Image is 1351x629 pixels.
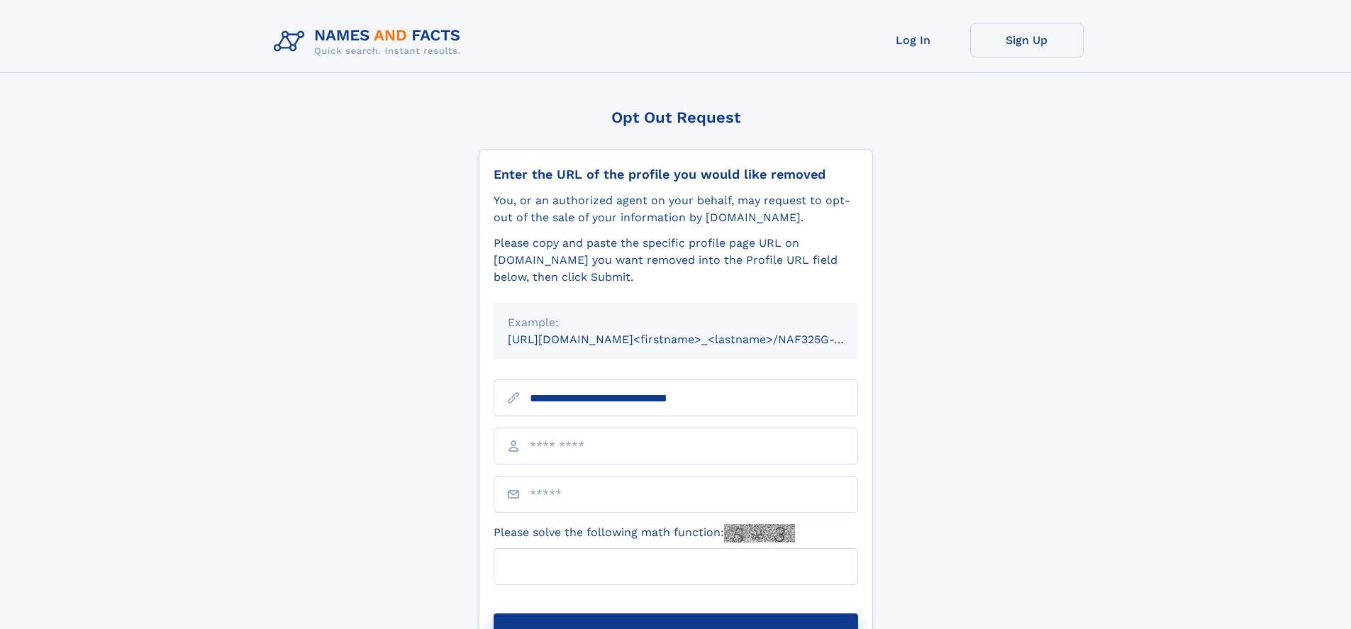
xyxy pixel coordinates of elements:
a: Log In [857,23,970,57]
div: Enter the URL of the profile you would like removed [494,167,858,182]
label: Please solve the following math function: [494,524,795,542]
div: You, or an authorized agent on your behalf, may request to opt-out of the sale of your informatio... [494,192,858,226]
a: Sign Up [970,23,1084,57]
div: Please copy and paste the specific profile page URL on [DOMAIN_NAME] you want removed into the Pr... [494,235,858,286]
img: Logo Names and Facts [268,23,472,61]
small: [URL][DOMAIN_NAME]<firstname>_<lastname>/NAF325G-xxxxxxxx [508,333,885,346]
div: Opt Out Request [479,108,873,126]
div: Example: [508,314,844,331]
